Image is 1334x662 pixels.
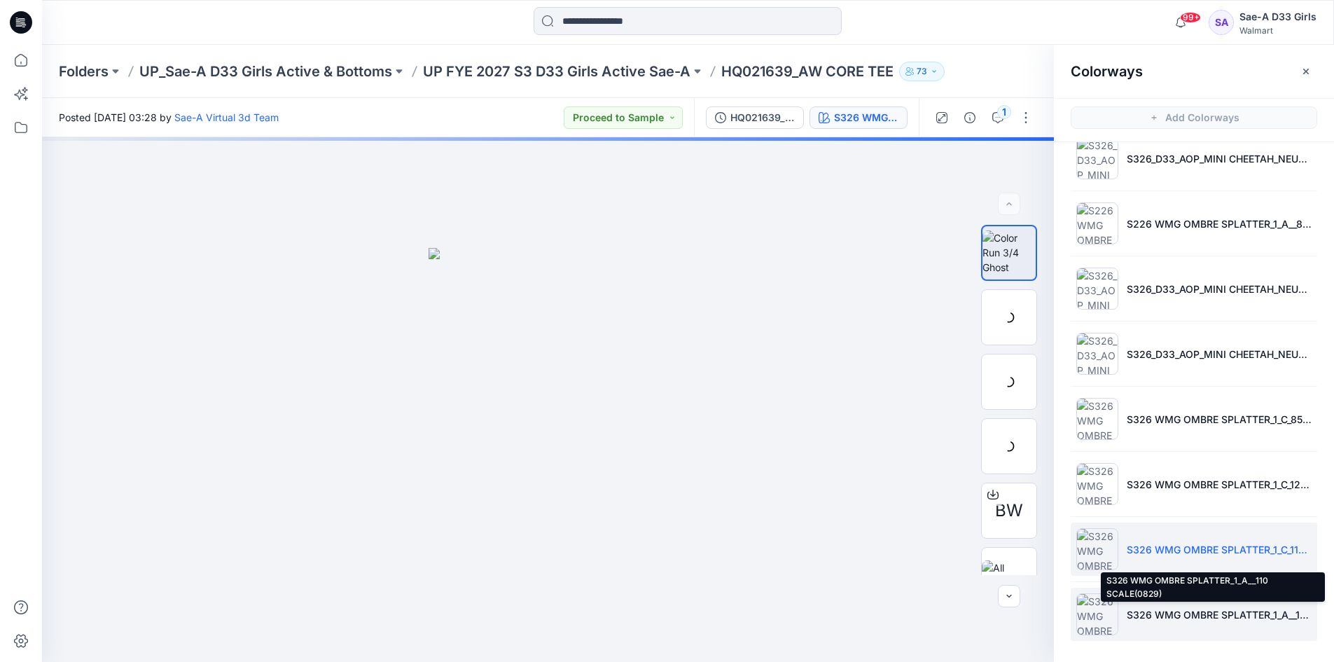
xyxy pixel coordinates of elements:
[1076,137,1118,179] img: S326_D33_AOP_MINI CHEETAH_NEUTRAL_100 SCALE(0905)
[59,62,109,81] a: Folders
[810,106,908,129] button: S326 WMG OMBRE SPLATTER_1_C_110 SCALE(0912)
[1076,398,1118,440] img: S326 WMG OMBRE SPLATTER_1_C_85 SCALE(0916)
[1127,347,1312,361] p: S326_D33_AOP_MINI CHEETAH_NEUTRAL_130 SCALE(0915)
[1076,528,1118,570] img: S326 WMG OMBRE SPLATTER_1_C_110 SCALE(0912)
[139,62,392,81] a: UP_Sae-A D33 Girls Active & Bottoms
[1127,282,1312,296] p: S326_D33_AOP_MINI CHEETAH_NEUTRAL_66 SCALE(0915)
[1076,593,1118,635] img: S326 WMG OMBRE SPLATTER_1_A__110 SCALE(0829)
[1076,333,1118,375] img: S326_D33_AOP_MINI CHEETAH_NEUTRAL_130 SCALE(0915)
[1239,8,1316,25] div: Sae-A D33 Girls
[706,106,804,129] button: HQ021639_FULL COLORWAYS
[982,560,1036,590] img: All colorways
[1076,202,1118,244] img: S226 WMG OMBRE SPLATTER_1_A__85 SCALE(0829)
[982,230,1036,275] img: Color Run 3/4 Ghost
[59,110,279,125] span: Posted [DATE] 03:28 by
[1127,151,1312,166] p: S326_D33_AOP_MINI CHEETAH_NEUTRAL_100 SCALE(0905)
[1076,463,1118,505] img: S326 WMG OMBRE SPLATTER_1_C_121 SCALE(0916)
[1076,268,1118,310] img: S326_D33_AOP_MINI CHEETAH_NEUTRAL_66 SCALE(0915)
[174,111,279,123] a: Sae-A Virtual 3d Team
[1127,542,1312,557] p: S326 WMG OMBRE SPLATTER_1_C_110 SCALE(0912)
[1127,477,1312,492] p: S326 WMG OMBRE SPLATTER_1_C_121 SCALE(0916)
[1209,10,1234,35] div: SA
[995,498,1023,523] span: BW
[997,105,1011,119] div: 1
[959,106,981,129] button: Details
[1239,25,1316,36] div: Walmart
[834,110,898,125] div: S326 WMG OMBRE SPLATTER_1_C_110 SCALE(0912)
[1127,412,1312,427] p: S326 WMG OMBRE SPLATTER_1_C_85 SCALE(0916)
[987,106,1009,129] button: 1
[730,110,795,125] div: HQ021639_FULL COLORWAYS
[1071,63,1143,80] h2: Colorways
[1180,12,1201,23] span: 99+
[1127,216,1312,231] p: S226 WMG OMBRE SPLATTER_1_A__85 SCALE(0829)
[917,64,927,79] p: 73
[899,62,945,81] button: 73
[423,62,690,81] a: UP FYE 2027 S3 D33 Girls Active Sae-A
[1127,607,1312,622] p: S326 WMG OMBRE SPLATTER_1_A__110 SCALE(0829)
[721,62,894,81] p: HQ021639_AW CORE TEE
